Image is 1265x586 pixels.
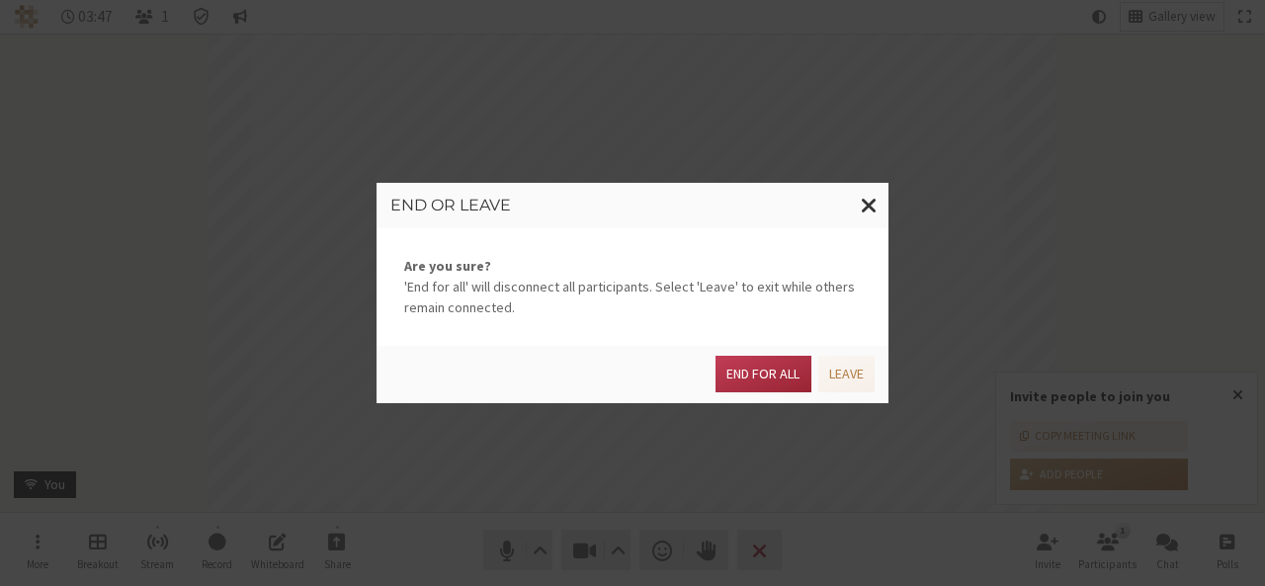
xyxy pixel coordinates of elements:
[716,356,810,392] button: End for all
[404,256,861,277] strong: Are you sure?
[850,183,888,228] button: Close modal
[390,197,875,214] h3: End or leave
[377,228,888,346] div: 'End for all' will disconnect all participants. Select 'Leave' to exit while others remain connec...
[818,356,875,392] button: Leave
